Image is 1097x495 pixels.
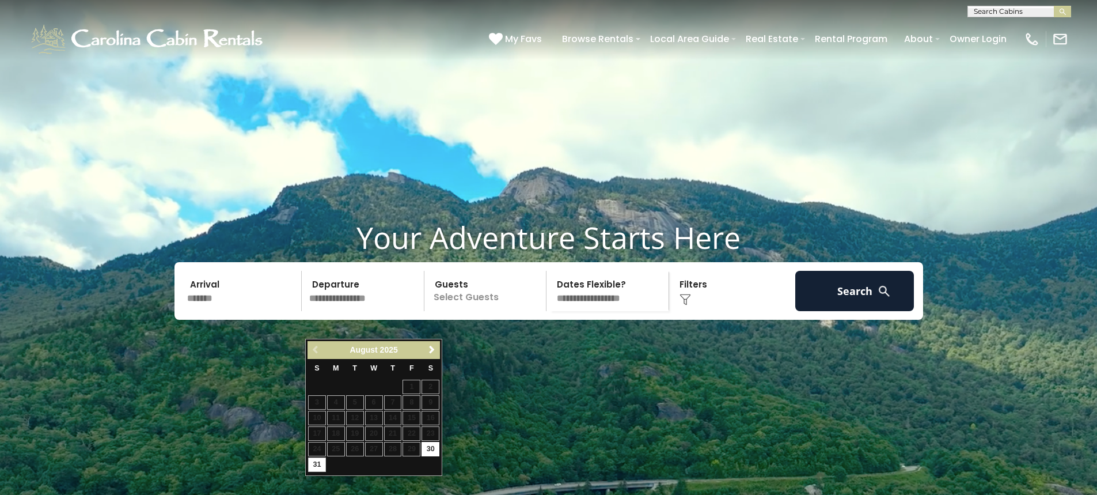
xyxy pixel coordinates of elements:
p: Select Guests [428,271,546,311]
span: 2025 [380,345,398,354]
img: search-regular-white.png [877,284,891,298]
img: mail-regular-white.png [1052,31,1068,47]
span: Friday [409,364,414,372]
span: August [350,345,378,354]
a: My Favs [489,32,545,47]
img: filter--v1.png [680,294,691,305]
span: My Favs [505,32,542,46]
span: Next [427,345,436,354]
img: White-1-1-2.png [29,22,268,56]
a: 30 [422,442,439,456]
span: Sunday [314,364,319,372]
span: Tuesday [352,364,357,372]
span: Thursday [390,364,395,372]
a: Rental Program [809,29,893,49]
a: About [898,29,939,49]
button: Search [795,271,914,311]
a: 31 [308,458,326,472]
span: Saturday [428,364,433,372]
h1: Your Adventure Starts Here [9,220,1088,255]
span: Wednesday [370,364,377,372]
span: Monday [333,364,339,372]
img: phone-regular-white.png [1024,31,1040,47]
a: Browse Rentals [556,29,639,49]
a: Next [424,343,439,357]
a: Owner Login [944,29,1012,49]
a: Real Estate [740,29,804,49]
a: Local Area Guide [644,29,735,49]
